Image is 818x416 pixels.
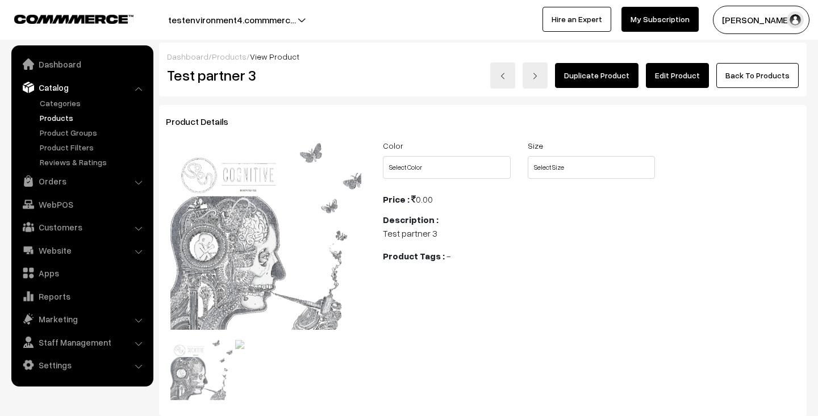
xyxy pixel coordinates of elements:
[646,63,709,88] a: Edit Product
[14,171,149,191] a: Orders
[37,97,149,109] a: Categories
[14,217,149,237] a: Customers
[14,240,149,260] a: Website
[167,51,799,62] div: / /
[383,194,410,205] b: Price :
[383,214,439,225] b: Description :
[37,112,149,124] a: Products
[37,127,149,138] a: Product Groups
[14,309,149,329] a: Marketing
[250,52,299,61] span: View Product
[14,355,149,375] a: Settings
[532,73,539,79] img: right-arrow.png
[528,140,543,152] label: Size
[787,11,804,28] img: user
[383,250,445,262] b: Product Tags :
[14,77,149,98] a: Catalog
[383,226,800,240] p: Test partner 3
[166,116,242,127] span: Product Details
[37,156,149,168] a: Reviews & Ratings
[128,6,336,34] button: testenvironment4.commmerc…
[499,73,506,79] img: left-arrow.png
[167,66,366,84] h2: Test partner 3
[555,63,638,88] a: Duplicate Product
[235,340,297,349] img: 1757524249-white-preview.jpg
[167,52,208,61] a: Dashboard
[14,11,114,25] a: COMMMERCE
[542,7,611,32] a: Hire an Expert
[14,286,149,306] a: Reports
[170,143,361,330] img: 175752424644481ed13ef2fb97a5aee325cf71b9c10e8b-c31f883079e7714ffcc13f5.png
[170,340,232,400] img: 175752424644481ed13ef2fb97a5aee325cf71b9c10e8b-c31f883079e7714ffcc13f5.png
[383,140,403,152] label: Color
[621,7,699,32] a: My Subscription
[14,263,149,283] a: Apps
[212,52,247,61] a: Products
[14,332,149,352] a: Staff Management
[446,250,450,262] span: -
[383,192,800,206] div: 0.00
[716,63,799,88] a: Back To Products
[14,194,149,215] a: WebPOS
[14,15,133,23] img: COMMMERCE
[14,54,149,74] a: Dashboard
[37,141,149,153] a: Product Filters
[713,6,809,34] button: [PERSON_NAME]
